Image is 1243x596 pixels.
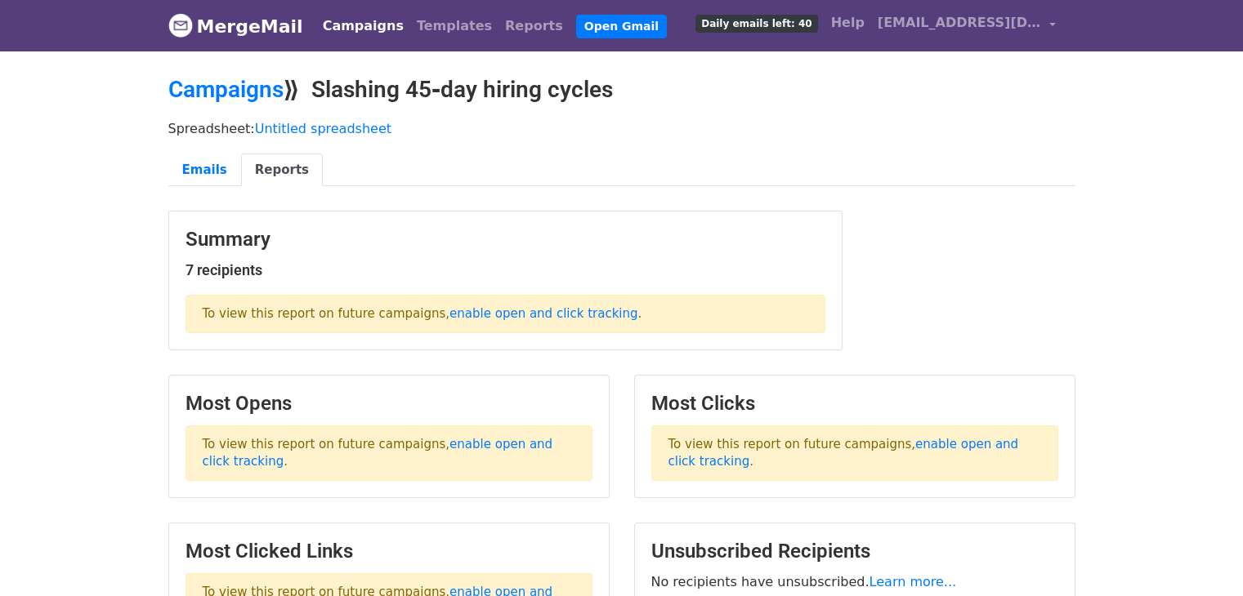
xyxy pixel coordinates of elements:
[1161,518,1243,596] iframe: Chat Widget
[870,574,957,589] a: Learn more...
[871,7,1062,45] a: [EMAIL_ADDRESS][DOMAIN_NAME]
[576,15,667,38] a: Open Gmail
[695,15,817,33] span: Daily emails left: 40
[168,76,1075,104] h2: ⟫ Slashing 45‑day hiring cycles
[255,121,391,136] a: Untitled spreadsheet
[651,573,1058,590] p: No recipients have unsubscribed.
[825,7,871,39] a: Help
[168,13,193,38] img: MergeMail logo
[651,540,1058,563] h3: Unsubscribed Recipients
[168,76,284,103] a: Campaigns
[651,392,1058,416] h3: Most Clicks
[410,10,499,42] a: Templates
[499,10,570,42] a: Reports
[651,425,1058,481] p: To view this report on future campaigns, .
[186,228,825,251] h3: Summary
[186,392,592,416] h3: Most Opens
[186,540,592,563] h3: Most Clicked Links
[168,9,303,43] a: MergeMail
[689,7,824,39] a: Daily emails left: 40
[878,13,1041,33] span: [EMAIL_ADDRESS][DOMAIN_NAME]
[186,425,592,481] p: To view this report on future campaigns, .
[186,261,825,279] h5: 7 recipients
[168,153,241,187] a: Emails
[241,153,323,187] a: Reports
[316,10,410,42] a: Campaigns
[186,295,825,333] p: To view this report on future campaigns, .
[449,306,637,321] a: enable open and click tracking
[168,120,1075,137] p: Spreadsheet:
